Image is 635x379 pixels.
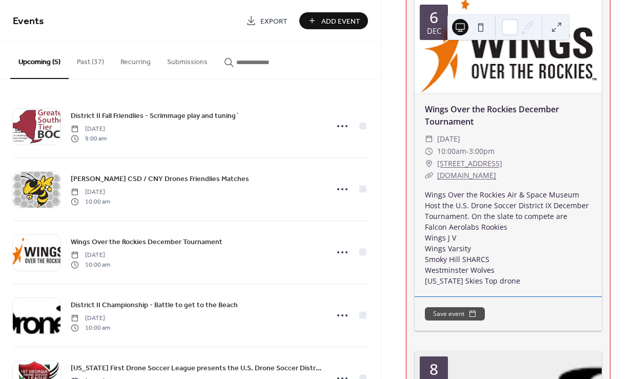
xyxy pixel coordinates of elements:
[427,27,441,35] div: Dec
[71,362,322,374] a: [US_STATE] First Drone Soccer League presents the U.S. Drone Soccer District V Championship
[71,111,239,122] span: District II Fall Friendlies - Scrimmage play and tuning`
[71,299,238,311] a: District II Championship - Battle to get to the Beach
[425,145,433,157] div: ​
[299,12,368,29] button: Add Event
[321,16,360,27] span: Add Event
[437,133,460,145] span: [DATE]
[71,110,239,122] a: District II Fall Friendlies - Scrimmage play and tuning`
[469,145,495,157] span: 3:00pm
[71,260,110,269] span: 10:00 am
[71,197,110,206] span: 10:00 am
[425,307,485,321] button: Save event
[425,157,433,170] div: ​
[71,237,222,248] span: Wings Over the Rockies December Tournament
[260,16,288,27] span: Export
[69,42,112,78] button: Past (37)
[437,157,502,170] a: [STREET_ADDRESS]
[437,145,466,157] span: 10:00am
[71,236,222,248] a: Wings Over the Rockies December Tournament
[466,145,469,157] span: -
[425,104,559,127] a: Wings Over the Rockies December Tournament
[71,188,110,197] span: [DATE]
[71,251,110,260] span: [DATE]
[71,173,249,185] a: [PERSON_NAME] CSD / CNY Drones Friendlies Matches
[415,189,602,286] div: Wings Over the Rockies Air & Space Museum Host the U.S. Drone Soccer District IX December Tournam...
[112,42,159,78] button: Recurring
[429,10,438,25] div: 6
[429,362,438,377] div: 8
[159,42,216,78] button: Submissions
[13,11,44,31] span: Events
[71,125,107,134] span: [DATE]
[71,314,110,323] span: [DATE]
[71,300,238,311] span: District II Championship - Battle to get to the Beach
[425,169,433,182] div: ​
[71,363,322,374] span: [US_STATE] First Drone Soccer League presents the U.S. Drone Soccer District V Championship
[10,42,69,79] button: Upcoming (5)
[71,323,110,332] span: 10:00 am
[71,134,107,143] span: 9:00 am
[238,12,295,29] a: Export
[437,170,496,180] a: [DOMAIN_NAME]
[425,133,433,145] div: ​
[71,174,249,185] span: [PERSON_NAME] CSD / CNY Drones Friendlies Matches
